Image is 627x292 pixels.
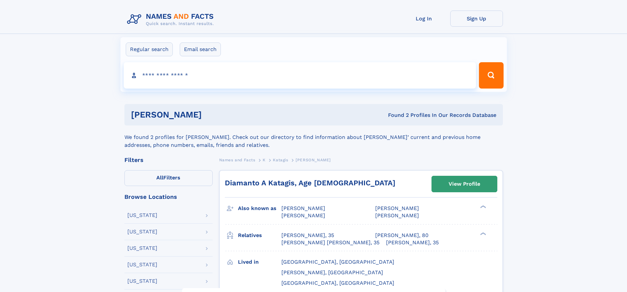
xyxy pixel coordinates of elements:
[273,158,288,162] span: Katagis
[281,269,383,276] span: [PERSON_NAME], [GEOGRAPHIC_DATA]
[219,156,255,164] a: Names and Facts
[375,205,419,211] span: [PERSON_NAME]
[398,11,450,27] a: Log In
[238,203,281,214] h3: Also known as
[124,170,213,186] label: Filters
[479,62,503,89] button: Search Button
[124,157,213,163] div: Filters
[225,179,395,187] a: Diamanto A Katagis, Age [DEMOGRAPHIC_DATA]
[296,158,331,162] span: [PERSON_NAME]
[127,229,157,234] div: [US_STATE]
[479,231,486,236] div: ❯
[479,205,486,209] div: ❯
[131,111,295,119] h1: [PERSON_NAME]
[127,262,157,267] div: [US_STATE]
[127,279,157,284] div: [US_STATE]
[238,256,281,268] h3: Lived in
[124,62,476,89] input: search input
[273,156,288,164] a: Katagis
[127,213,157,218] div: [US_STATE]
[281,205,325,211] span: [PERSON_NAME]
[126,42,173,56] label: Regular search
[263,156,266,164] a: K
[124,11,219,28] img: Logo Names and Facts
[124,125,503,149] div: We found 2 profiles for [PERSON_NAME]. Check out our directory to find information about [PERSON_...
[238,230,281,241] h3: Relatives
[432,176,497,192] a: View Profile
[180,42,221,56] label: Email search
[281,280,394,286] span: [GEOGRAPHIC_DATA], [GEOGRAPHIC_DATA]
[375,212,419,219] span: [PERSON_NAME]
[386,239,439,246] a: [PERSON_NAME], 35
[375,232,429,239] a: [PERSON_NAME], 80
[281,259,394,265] span: [GEOGRAPHIC_DATA], [GEOGRAPHIC_DATA]
[156,174,163,181] span: All
[127,246,157,251] div: [US_STATE]
[124,194,213,200] div: Browse Locations
[281,212,325,219] span: [PERSON_NAME]
[449,176,480,192] div: View Profile
[281,239,379,246] a: [PERSON_NAME] [PERSON_NAME], 35
[295,112,496,119] div: Found 2 Profiles In Our Records Database
[450,11,503,27] a: Sign Up
[263,158,266,162] span: K
[281,232,334,239] a: [PERSON_NAME], 35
